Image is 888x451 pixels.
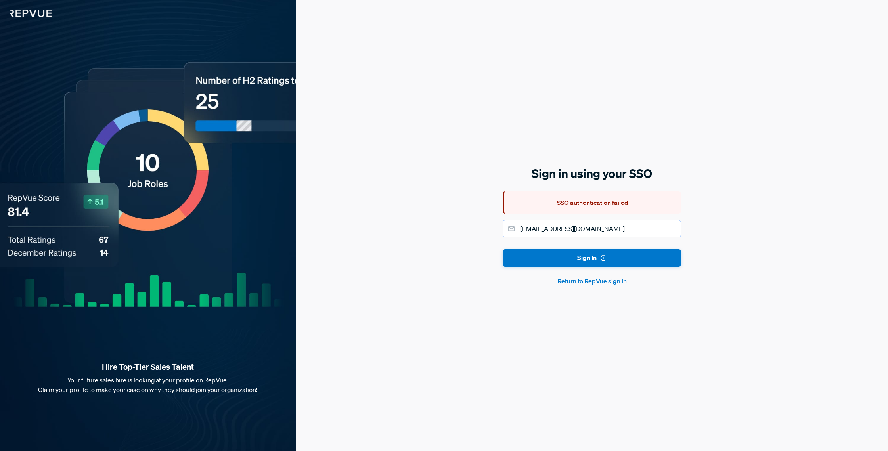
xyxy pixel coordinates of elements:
div: SSO authentication failed [503,191,681,214]
p: Your future sales hire is looking at your profile on RepVue. Claim your profile to make your case... [13,375,283,394]
strong: Hire Top-Tier Sales Talent [13,362,283,372]
h5: Sign in using your SSO [503,165,681,182]
button: Return to RepVue sign in [503,276,681,286]
input: Email address [503,220,681,237]
button: Sign In [503,249,681,267]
